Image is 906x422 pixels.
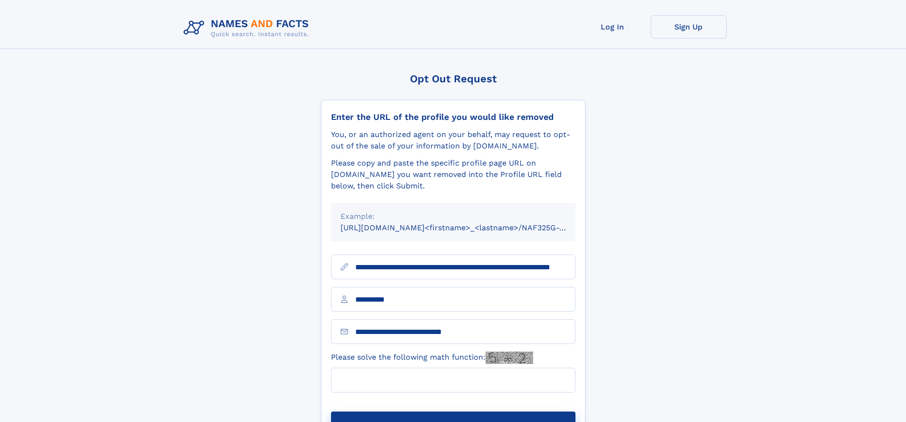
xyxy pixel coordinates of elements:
div: Example: [341,211,566,222]
a: Log In [575,15,651,39]
div: Enter the URL of the profile you would like removed [331,112,575,122]
a: Sign Up [651,15,727,39]
label: Please solve the following math function: [331,352,533,364]
small: [URL][DOMAIN_NAME]<firstname>_<lastname>/NAF325G-xxxxxxxx [341,223,594,232]
div: You, or an authorized agent on your behalf, may request to opt-out of the sale of your informatio... [331,129,575,152]
img: Logo Names and Facts [180,15,317,41]
div: Opt Out Request [321,73,585,85]
div: Please copy and paste the specific profile page URL on [DOMAIN_NAME] you want removed into the Pr... [331,157,575,192]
